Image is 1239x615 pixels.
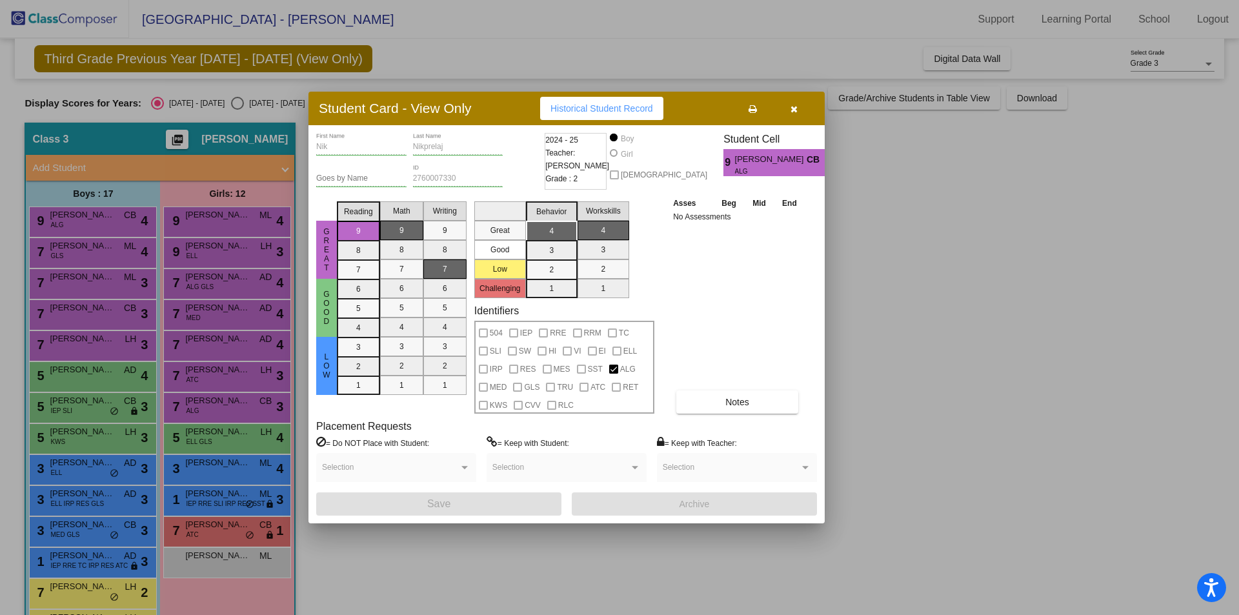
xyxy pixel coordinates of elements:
[525,398,541,413] span: CVV
[549,343,556,359] span: HI
[723,155,734,170] span: 9
[670,196,713,210] th: Asses
[474,305,519,317] label: Identifiers
[490,343,501,359] span: SLI
[825,155,836,170] span: 4
[487,436,569,449] label: = Keep with Student:
[520,325,532,341] span: IEP
[490,361,503,377] span: IRP
[550,103,653,114] span: Historical Student Record
[619,325,629,341] span: TC
[807,153,825,166] span: CB
[321,290,332,326] span: Good
[670,210,805,223] td: No Assessments
[316,174,407,183] input: goes by name
[620,133,634,145] div: Boy
[490,398,507,413] span: KWS
[599,343,606,359] span: EI
[657,436,737,449] label: = Keep with Teacher:
[774,196,805,210] th: End
[520,361,536,377] span: RES
[316,492,561,516] button: Save
[550,325,566,341] span: RRE
[545,172,578,185] span: Grade : 2
[558,398,574,413] span: RLC
[623,343,637,359] span: ELL
[540,97,663,120] button: Historical Student Record
[490,379,507,395] span: MED
[490,325,503,341] span: 504
[545,146,609,172] span: Teacher: [PERSON_NAME]
[584,325,601,341] span: RRM
[413,174,503,183] input: Enter ID
[588,361,603,377] span: SST
[554,361,570,377] span: MES
[745,196,774,210] th: Mid
[319,100,472,116] h3: Student Card - View Only
[620,148,633,160] div: Girl
[316,420,412,432] label: Placement Requests
[676,390,798,414] button: Notes
[725,397,749,407] span: Notes
[623,379,638,395] span: RET
[524,379,539,395] span: GLS
[713,196,744,210] th: Beg
[545,134,578,146] span: 2024 - 25
[620,361,636,377] span: ALG
[574,343,581,359] span: VI
[519,343,531,359] span: SW
[590,379,605,395] span: ATC
[321,352,332,379] span: Low
[316,436,429,449] label: = Do NOT Place with Student:
[621,167,707,183] span: [DEMOGRAPHIC_DATA]
[735,166,798,176] span: ALG
[321,227,332,272] span: Great
[572,492,817,516] button: Archive
[680,499,710,509] span: Archive
[427,498,450,509] span: Save
[723,133,836,145] h3: Student Cell
[557,379,573,395] span: TRU
[735,153,807,166] span: [PERSON_NAME]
